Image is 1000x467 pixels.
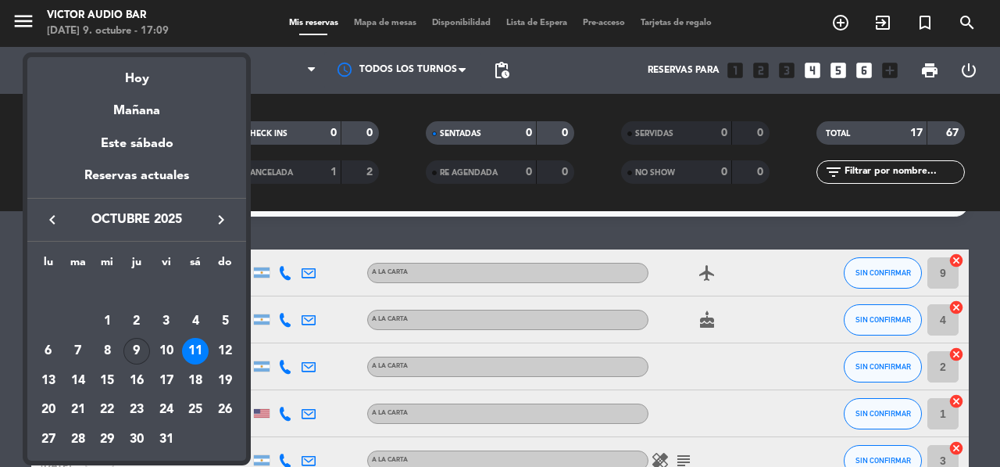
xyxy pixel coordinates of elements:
[34,395,63,425] td: 20 de octubre de 2025
[212,210,230,229] i: keyboard_arrow_right
[38,210,66,230] button: keyboard_arrow_left
[123,308,150,335] div: 2
[123,397,150,423] div: 23
[34,366,63,396] td: 13 de octubre de 2025
[92,307,122,336] td: 1 de octubre de 2025
[182,338,209,365] div: 11
[65,338,91,365] div: 7
[152,307,181,336] td: 3 de octubre de 2025
[34,253,63,278] th: lunes
[212,338,238,365] div: 12
[35,338,62,365] div: 6
[66,210,207,230] span: octubre 2025
[34,336,63,366] td: 6 de octubre de 2025
[122,395,152,425] td: 23 de octubre de 2025
[94,338,120,365] div: 8
[27,122,246,166] div: Este sábado
[181,366,211,396] td: 18 de octubre de 2025
[27,57,246,89] div: Hoy
[92,425,122,454] td: 29 de octubre de 2025
[94,397,120,423] div: 22
[27,166,246,198] div: Reservas actuales
[153,426,180,453] div: 31
[207,210,235,230] button: keyboard_arrow_right
[65,426,91,453] div: 28
[181,307,211,336] td: 4 de octubre de 2025
[122,336,152,366] td: 9 de octubre de 2025
[152,425,181,454] td: 31 de octubre de 2025
[182,368,209,394] div: 18
[92,336,122,366] td: 8 de octubre de 2025
[153,338,180,365] div: 10
[123,338,150,365] div: 9
[153,308,180,335] div: 3
[27,89,246,121] div: Mañana
[63,425,93,454] td: 28 de octubre de 2025
[65,397,91,423] div: 21
[182,397,209,423] div: 25
[123,426,150,453] div: 30
[153,368,180,394] div: 17
[94,368,120,394] div: 15
[212,368,238,394] div: 19
[212,308,238,335] div: 5
[210,307,240,336] td: 5 de octubre de 2025
[94,308,120,335] div: 1
[210,366,240,396] td: 19 de octubre de 2025
[182,308,209,335] div: 4
[181,395,211,425] td: 25 de octubre de 2025
[122,307,152,336] td: 2 de octubre de 2025
[34,425,63,454] td: 27 de octubre de 2025
[181,336,211,366] td: 11 de octubre de 2025
[35,426,62,453] div: 27
[153,397,180,423] div: 24
[92,253,122,278] th: miércoles
[63,395,93,425] td: 21 de octubre de 2025
[35,368,62,394] div: 13
[122,425,152,454] td: 30 de octubre de 2025
[122,366,152,396] td: 16 de octubre de 2025
[63,336,93,366] td: 7 de octubre de 2025
[35,397,62,423] div: 20
[152,366,181,396] td: 17 de octubre de 2025
[181,253,211,278] th: sábado
[34,278,240,307] td: OCT.
[63,253,93,278] th: martes
[92,366,122,396] td: 15 de octubre de 2025
[92,395,122,425] td: 22 de octubre de 2025
[210,336,240,366] td: 12 de octubre de 2025
[152,395,181,425] td: 24 de octubre de 2025
[212,397,238,423] div: 26
[210,253,240,278] th: domingo
[152,336,181,366] td: 10 de octubre de 2025
[210,395,240,425] td: 26 de octubre de 2025
[63,366,93,396] td: 14 de octubre de 2025
[152,253,181,278] th: viernes
[43,210,62,229] i: keyboard_arrow_left
[123,368,150,394] div: 16
[122,253,152,278] th: jueves
[94,426,120,453] div: 29
[65,368,91,394] div: 14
